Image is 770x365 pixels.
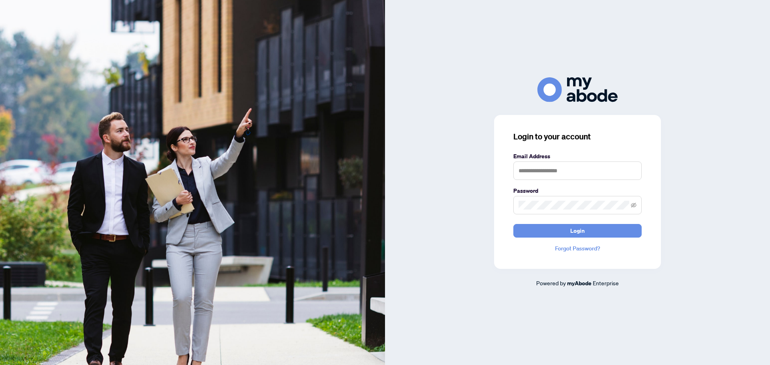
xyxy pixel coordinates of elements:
[567,279,592,288] a: myAbode
[513,244,642,253] a: Forgot Password?
[570,224,585,237] span: Login
[537,77,618,102] img: ma-logo
[513,131,642,142] h3: Login to your account
[513,224,642,238] button: Login
[513,186,642,195] label: Password
[536,279,566,286] span: Powered by
[631,202,636,208] span: eye-invisible
[513,152,642,161] label: Email Address
[593,279,619,286] span: Enterprise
